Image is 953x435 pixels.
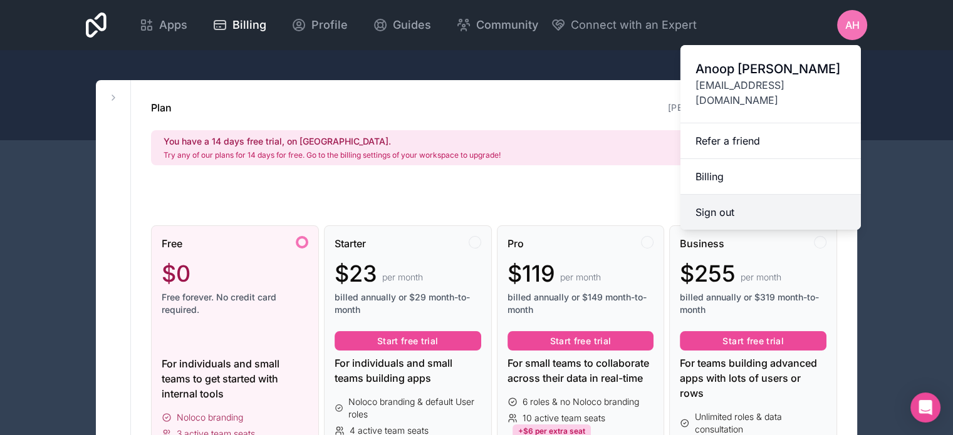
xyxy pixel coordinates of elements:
[393,16,431,34] span: Guides
[162,291,308,316] span: Free forever. No credit card required.
[680,331,826,351] button: Start free trial
[177,411,243,424] span: Noloco branding
[162,261,190,286] span: $0
[680,356,826,401] div: For teams building advanced apps with lots of users or rows
[151,100,172,115] h1: Plan
[680,123,861,159] a: Refer a friend
[508,291,654,316] span: billed annually or $149 month-to-month
[845,18,860,33] span: AH
[162,356,308,401] div: For individuals and small teams to get started with internal tools
[232,16,266,34] span: Billing
[281,11,358,39] a: Profile
[551,16,697,34] button: Connect with an Expert
[695,60,846,78] span: Anoop [PERSON_NAME]
[335,356,481,386] div: For individuals and small teams building apps
[162,236,182,251] span: Free
[741,271,781,284] span: per month
[508,356,654,386] div: For small teams to collaborate across their data in real-time
[335,261,377,286] span: $23
[446,11,548,39] a: Community
[523,396,639,408] span: 6 roles & no Noloco branding
[311,16,348,34] span: Profile
[523,412,605,424] span: 10 active team seats
[348,396,481,421] span: Noloco branding & default User roles
[508,236,524,251] span: Pro
[129,11,197,39] a: Apps
[571,16,697,34] span: Connect with an Expert
[910,392,940,422] div: Open Intercom Messenger
[159,16,187,34] span: Apps
[680,236,724,251] span: Business
[382,271,423,284] span: per month
[508,331,654,351] button: Start free trial
[695,78,846,108] span: [EMAIL_ADDRESS][DOMAIN_NAME]
[335,236,366,251] span: Starter
[164,135,501,148] h2: You have a 14 days free trial, on [GEOGRAPHIC_DATA].
[164,150,501,160] p: Try any of our plans for 14 days for free. Go to the billing settings of your workspace to upgrade!
[363,11,441,39] a: Guides
[476,16,538,34] span: Community
[560,271,601,284] span: per month
[680,291,826,316] span: billed annually or $319 month-to-month
[668,102,794,113] a: [PERSON_NAME]-workspace
[335,291,481,316] span: billed annually or $29 month-to-month
[680,195,861,230] button: Sign out
[508,261,555,286] span: $119
[680,159,861,195] a: Billing
[335,331,481,351] button: Start free trial
[680,261,736,286] span: $255
[202,11,276,39] a: Billing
